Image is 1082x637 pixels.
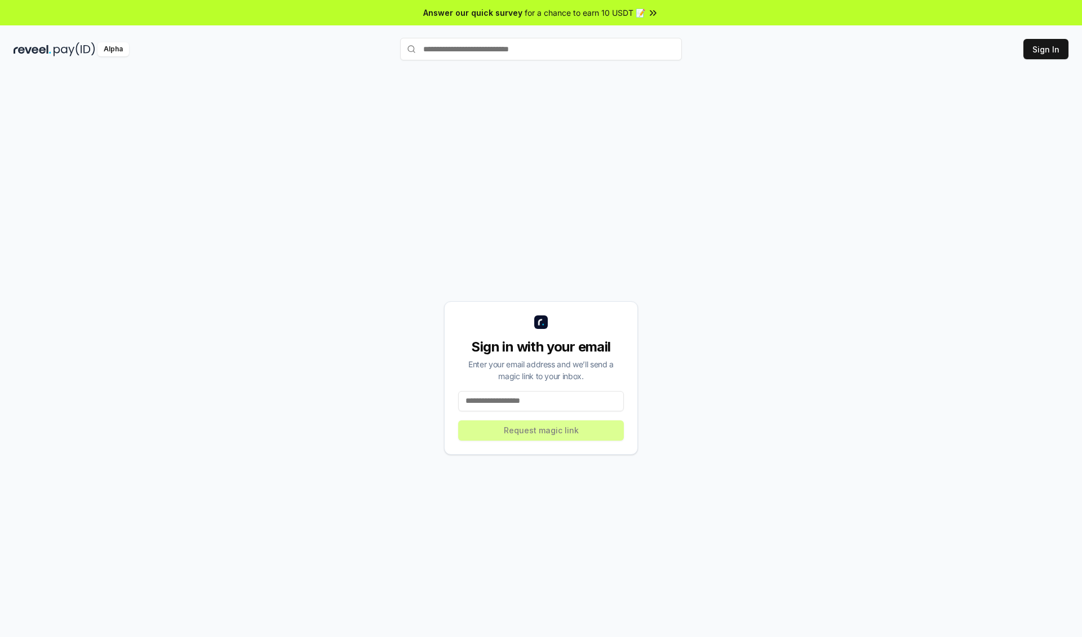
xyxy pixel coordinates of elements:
img: reveel_dark [14,42,51,56]
span: for a chance to earn 10 USDT 📝 [525,7,645,19]
span: Answer our quick survey [423,7,522,19]
img: pay_id [54,42,95,56]
button: Sign In [1023,39,1068,59]
div: Enter your email address and we’ll send a magic link to your inbox. [458,358,624,382]
img: logo_small [534,315,548,329]
div: Alpha [97,42,129,56]
div: Sign in with your email [458,338,624,356]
